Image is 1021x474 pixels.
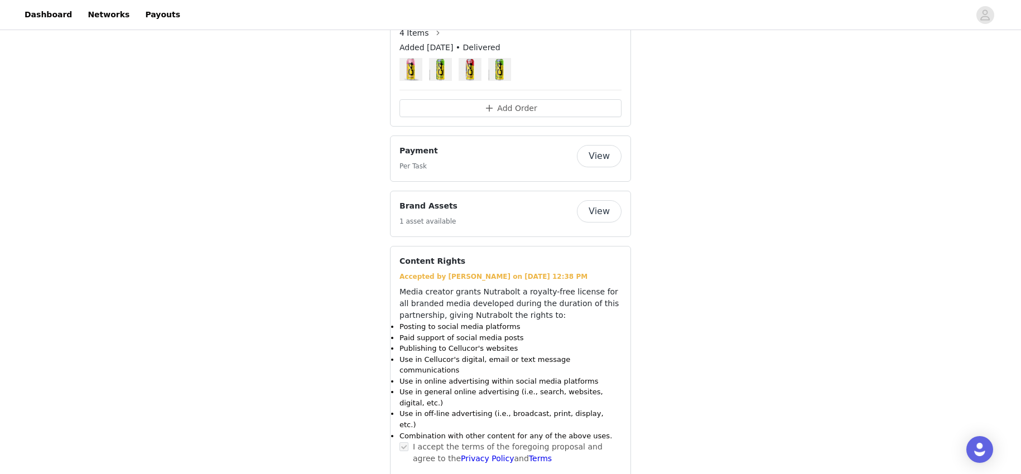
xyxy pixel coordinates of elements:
[399,58,422,81] img: C4 Performance Energy® Strawberry Blast
[459,58,481,81] img: C4 Performance Energy® x Hawaiian Punch
[399,431,622,442] li: Combination with other content for any of the above uses.
[81,2,136,27] a: Networks
[399,272,622,282] div: Accepted by [PERSON_NAME] on [DATE] 12:38 PM
[399,354,622,376] li: Use in Cellucor's digital, email or text message communications
[399,287,619,320] span: Media creator grants Nutrabolt a royalty-free license for all branded media developed during the ...
[966,436,993,463] div: Open Intercom Messenger
[399,321,622,332] li: Posting to social media platforms
[390,191,631,237] div: Brand Assets
[577,200,622,223] button: View
[399,99,622,117] button: Add Order
[577,145,622,167] button: View
[399,27,429,39] span: 4 Items
[461,454,514,463] a: Privacy Policy
[529,454,552,463] a: Terms
[399,216,457,226] h5: 1 asset available
[138,2,187,27] a: Payouts
[399,376,622,387] li: Use in online advertising within social media platforms
[980,6,990,24] div: avatar
[399,42,500,54] span: Added [DATE] • Delivered
[18,2,79,27] a: Dashboard
[399,332,622,344] li: Paid support of social media posts
[399,200,457,212] h4: Brand Assets
[399,408,622,430] li: Use in off-line advertising (i.e., broadcast, print, display, etc.)
[413,441,622,465] p: I accept the terms of the foregoing proposal and agree to the and
[390,136,631,182] div: Payment
[399,161,438,171] h5: Per Task
[399,343,622,354] li: Publishing to Cellucor's websites
[429,58,452,81] img: C4 Performance Energy® x JOLLY RANCHER
[399,145,438,157] h4: Payment
[399,255,465,267] h4: Content Rights
[488,58,511,81] img: C4 Performance Energy® x JOLLY RANCHER
[399,386,622,408] li: Use in general online advertising (i.e., search, websites, digital, etc.)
